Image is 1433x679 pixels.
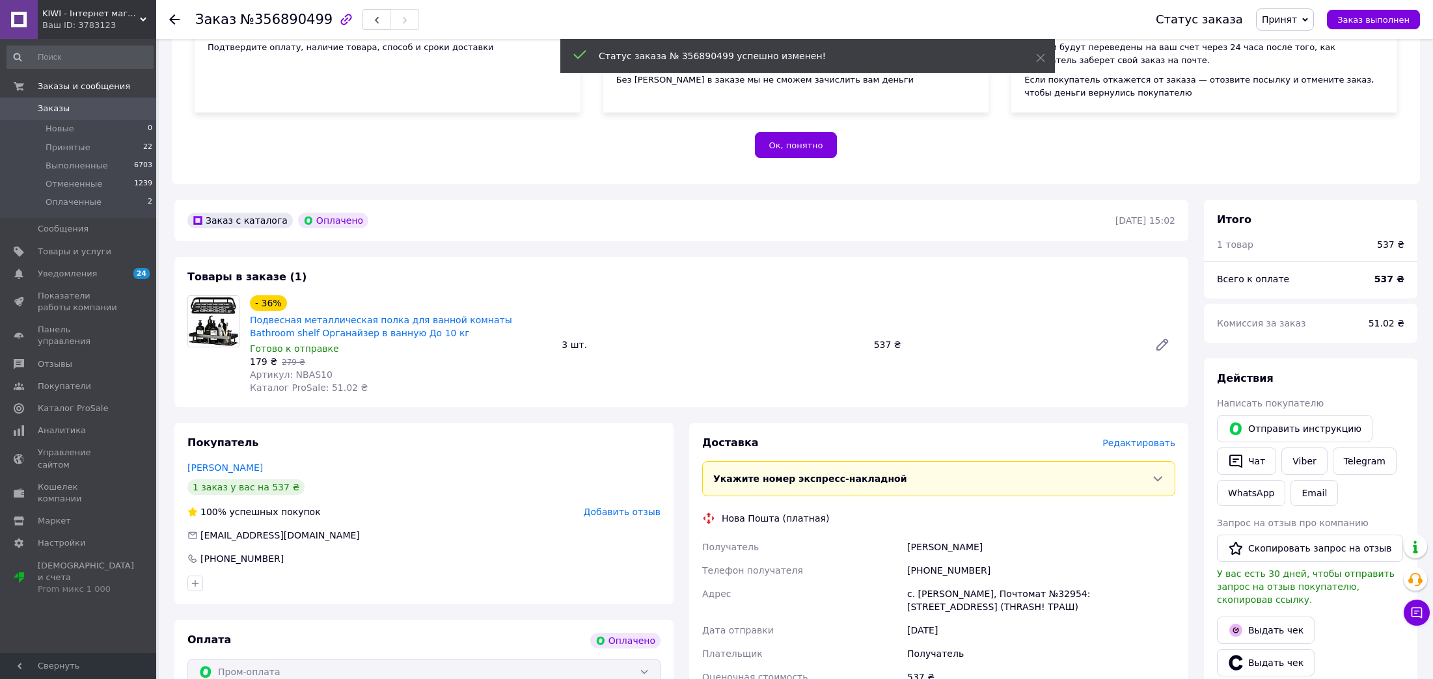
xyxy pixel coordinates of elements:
[187,462,263,473] a: [PERSON_NAME]
[1333,447,1397,475] a: Telegram
[250,295,287,311] div: - 36%
[250,382,368,393] span: Каталог ProSale: 51.02 ₴
[1217,415,1372,442] button: Отправить инструкцию
[1217,318,1306,328] span: Комиссия за заказ
[702,542,759,552] span: Получатель
[187,436,258,449] span: Покупатель
[556,336,868,354] div: 3 шт.
[1156,13,1243,26] div: Статус заказа
[1281,447,1327,475] a: Viber
[38,380,91,392] span: Покупатели
[298,213,368,228] div: Оплачено
[616,73,976,87] div: Без [PERSON_NAME] в заказе мы не сможем зачислить вам деньги
[250,356,277,367] span: 179 ₴
[702,648,763,659] span: Плательщик
[590,633,661,648] div: Оплачено
[1327,10,1420,29] button: Заказ выполнен
[1217,649,1315,676] button: Выдать чек
[1102,438,1175,448] span: Редактировать
[1217,398,1324,408] span: Написать покупателю
[208,41,567,54] div: Подтвердите оплату, наличие товара, способ и сроки доставки
[169,13,180,26] div: Вернуться назад
[1217,480,1285,506] a: WhatsApp
[584,507,661,517] span: Добавить отзыв
[195,12,236,27] span: Заказ
[38,290,120,313] span: Показатели работы компании
[38,425,86,436] span: Аналитика
[133,268,150,279] span: 24
[38,583,134,595] div: Prom микс 1 000
[702,625,774,635] span: Дата отправки
[1217,274,1289,284] span: Всего к оплате
[1377,238,1404,251] div: 537 ₴
[38,268,97,280] span: Уведомления
[702,436,759,449] span: Доставка
[38,81,130,92] span: Заказы и сообщения
[38,447,120,470] span: Управление сайтом
[188,296,239,347] img: Подвесная металлическая полка для ванной комнаты Bathroom shelf Органайзер в ванную До 10 кг
[755,132,836,158] button: Ок, понятно
[1337,15,1410,25] span: Заказ выполнен
[187,271,307,283] span: Товары в заказе (1)
[1024,41,1384,67] div: Деньги будут переведены на ваш счет через 24 часа после того, как покупатель заберет свой заказ н...
[148,123,152,135] span: 0
[46,160,108,172] span: Выполненные
[713,473,907,484] span: Укажите номер экспресс-накладной
[42,20,156,31] div: Ваш ID: 3783123
[148,196,152,208] span: 2
[240,12,333,27] span: №356890499
[187,505,321,518] div: успешных покупок
[1404,600,1430,626] button: Чат с покупателем
[46,142,90,153] span: Принятые
[38,324,120,347] span: Панель управления
[134,160,152,172] span: 6703
[38,537,85,549] span: Настройки
[38,560,134,596] span: [DEMOGRAPHIC_DATA] и счета
[38,358,72,370] span: Отзывы
[38,223,89,235] span: Сообщения
[1217,617,1315,644] button: Выдать чек
[1217,239,1253,250] span: 1 товар
[1217,535,1403,562] button: Скопировать запрос на отзыв
[134,178,152,190] span: 1239
[1217,447,1276,475] button: Чат
[187,213,293,228] div: Заказ с каталога
[905,535,1178,559] div: [PERSON_NAME]
[1262,14,1297,25] span: Принят
[702,565,803,576] span: Телефон получателя
[143,142,152,153] span: 22
[1290,480,1338,506] button: Email
[46,178,102,190] span: Отмененные
[869,336,1144,354] div: 537 ₴
[905,559,1178,582] div: [PHONE_NUMBER]
[187,479,305,495] div: 1 заказ у вас на 537 ₴
[1217,518,1369,528] span: Запрос на отзыв про компанию
[905,642,1178,665] div: Получатель
[905,582,1178,619] div: с. [PERSON_NAME], Почтомат №32954: [STREET_ADDRESS] (THRASH! ТРАШ)
[1217,568,1395,605] span: У вас есть 30 дней, чтобы отправить запрос на отзыв покупателю, скопировав ссылку.
[38,103,70,114] span: Заказы
[1149,332,1175,358] a: Редактировать
[250,343,339,354] span: Готово к отправке
[250,369,333,380] span: Артикул: NBAS10
[200,507,226,517] span: 100%
[718,512,832,525] div: Нова Пошта (платная)
[1217,372,1274,384] span: Действия
[199,552,285,565] div: [PHONE_NUMBER]
[38,481,120,505] span: Кошелек компании
[282,358,305,367] span: 279 ₴
[187,633,231,646] span: Оплата
[38,246,111,258] span: Товары и услуги
[769,140,823,150] span: Ок, понятно
[599,49,1003,62] div: Статус заказа № 356890499 успешно изменен!
[200,530,360,540] span: [EMAIL_ADDRESS][DOMAIN_NAME]
[38,515,71,527] span: Маркет
[1374,274,1404,284] b: 537 ₴
[46,196,102,208] span: Оплаченные
[7,46,154,69] input: Поиск
[1115,215,1175,226] time: [DATE] 15:02
[1217,213,1251,226] span: Итого
[702,589,731,599] span: Адрес
[1369,318,1404,328] span: 51.02 ₴
[250,315,512,338] a: Подвесная металлическая полка для ванной комнаты Bathroom shelf Органайзер в ванную До 10 кг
